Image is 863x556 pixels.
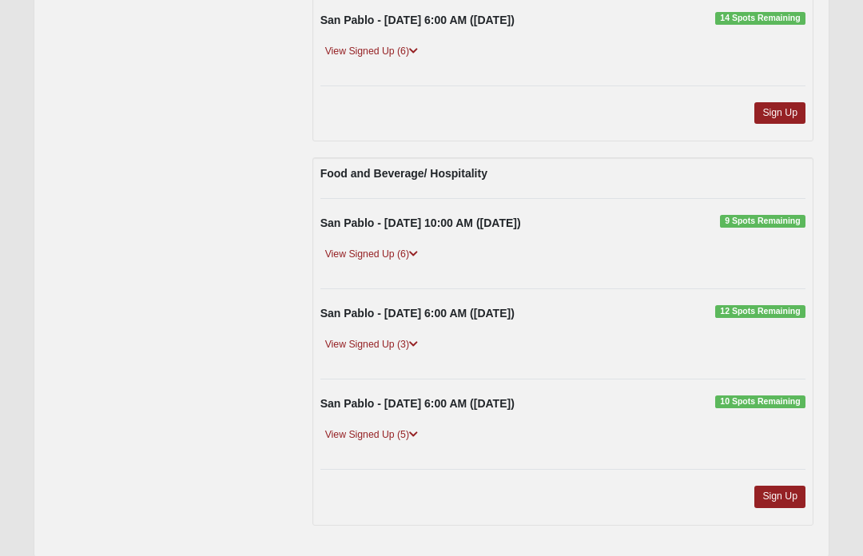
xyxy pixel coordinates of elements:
span: 9 Spots Remaining [720,215,805,228]
strong: San Pablo - [DATE] 10:00 AM ([DATE]) [320,216,521,229]
span: 14 Spots Remaining [715,12,805,25]
span: 10 Spots Remaining [715,395,805,408]
a: Sign Up [754,102,805,124]
strong: San Pablo - [DATE] 6:00 AM ([DATE]) [320,307,515,320]
a: View Signed Up (6) [320,246,423,263]
a: View Signed Up (5) [320,427,423,443]
strong: San Pablo - [DATE] 6:00 AM ([DATE]) [320,14,515,26]
a: View Signed Up (3) [320,336,423,353]
a: View Signed Up (6) [320,43,423,60]
a: Sign Up [754,486,805,507]
strong: San Pablo - [DATE] 6:00 AM ([DATE]) [320,397,515,410]
strong: Food and Beverage/ Hospitality [320,167,487,180]
span: 12 Spots Remaining [715,305,805,318]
